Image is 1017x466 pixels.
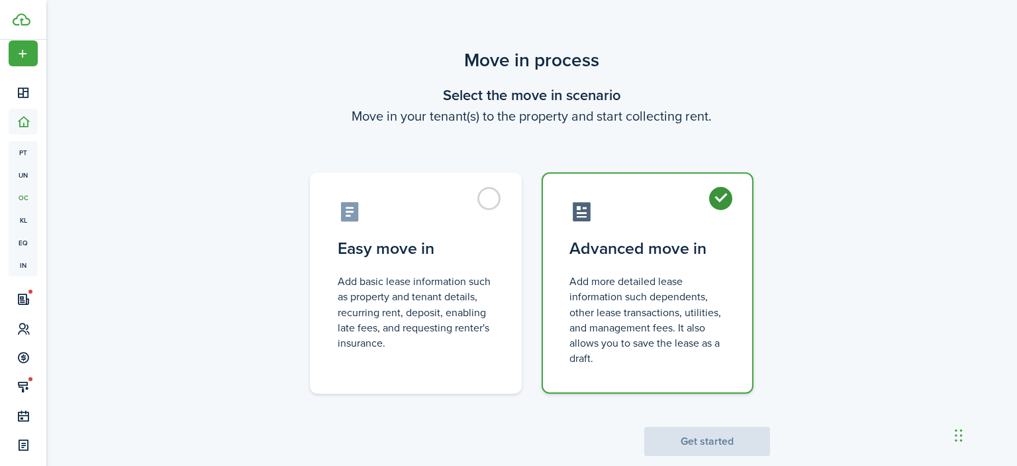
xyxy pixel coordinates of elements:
wizard-step-header-description: Move in your tenant(s) to the property and start collecting rent. [293,106,770,126]
iframe: Chat Widget [951,402,1017,466]
a: eq [9,231,38,254]
wizard-step-header-title: Select the move in scenario [293,84,770,106]
control-radio-card-description: Add basic lease information such as property and tenant details, recurring rent, deposit, enablin... [338,274,494,351]
a: oc [9,186,38,209]
a: pt [9,141,38,164]
control-radio-card-title: Advanced move in [569,237,726,261]
control-radio-card-title: Easy move in [338,237,494,261]
a: un [9,164,38,186]
scenario-title: Move in process [293,46,770,74]
a: in [9,254,38,276]
img: TenantCloud [13,13,30,26]
button: Open menu [9,40,38,66]
a: kl [9,209,38,231]
control-radio-card-description: Add more detailed lease information such dependents, other lease transactions, utilities, and man... [569,274,726,366]
div: Drag [955,416,963,455]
